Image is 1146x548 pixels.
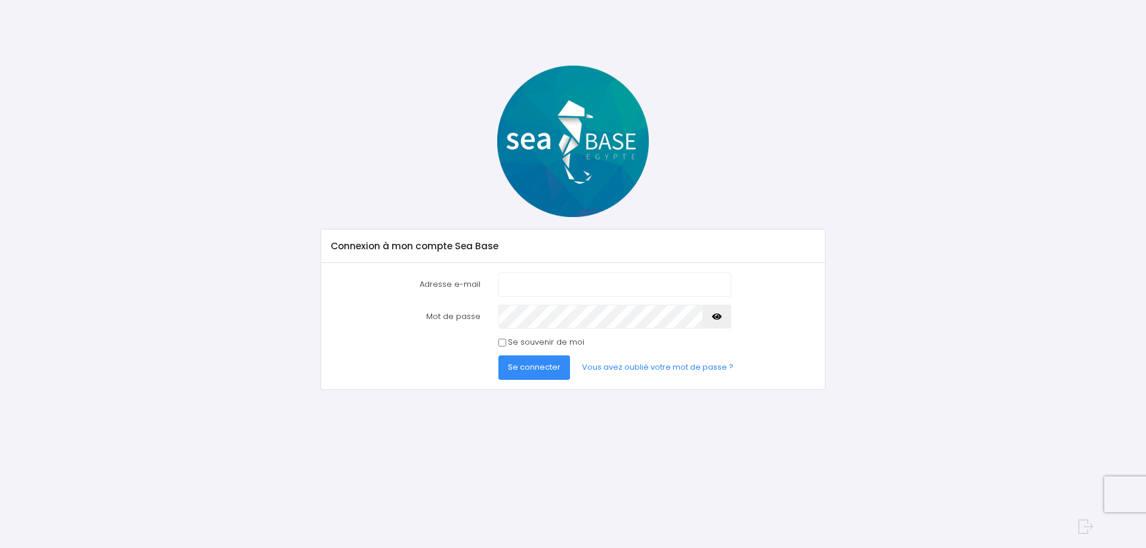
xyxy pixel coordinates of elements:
a: Vous avez oublié votre mot de passe ? [572,355,743,379]
label: Mot de passe [322,305,489,329]
label: Adresse e-mail [322,273,489,296]
label: Se souvenir de moi [508,336,584,348]
button: Se connecter [498,355,570,379]
div: Connexion à mon compte Sea Base [321,230,824,263]
span: Se connecter [508,361,560,373]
